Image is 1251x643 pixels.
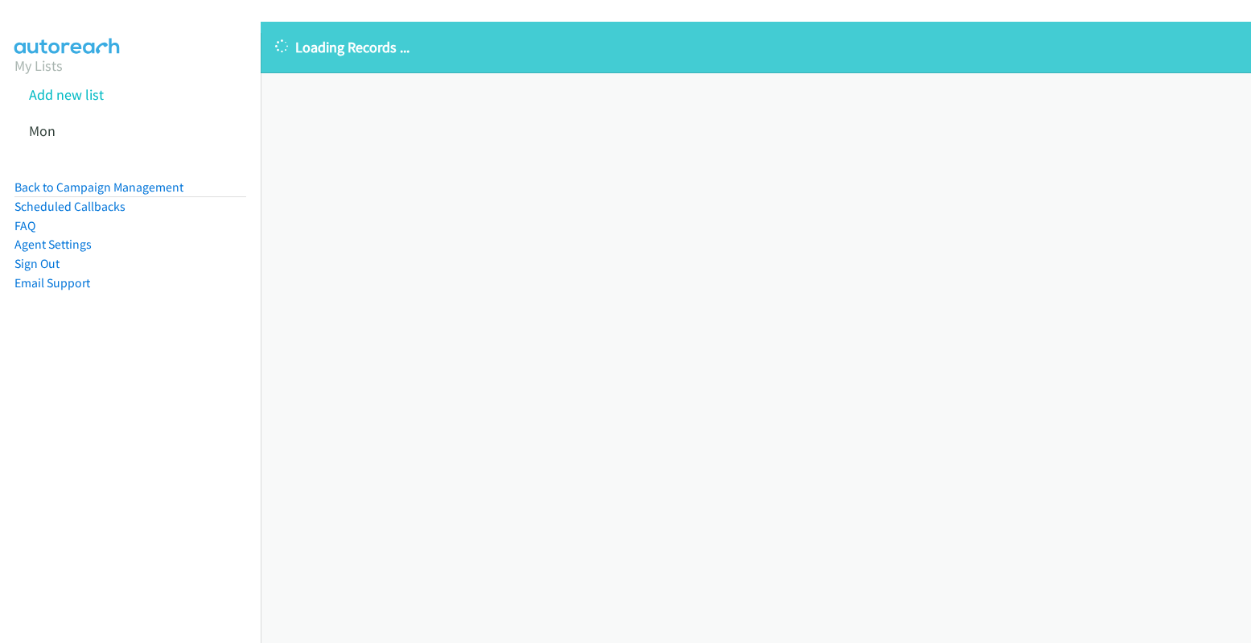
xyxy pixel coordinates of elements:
a: Add new list [29,85,104,104]
a: Email Support [14,275,90,291]
a: FAQ [14,218,35,233]
a: Sign Out [14,256,60,271]
a: Back to Campaign Management [14,179,183,195]
a: My Lists [14,56,63,75]
p: Loading Records ... [275,36,1237,58]
a: Agent Settings [14,237,92,252]
a: Scheduled Callbacks [14,199,126,214]
a: Mon [29,122,56,140]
